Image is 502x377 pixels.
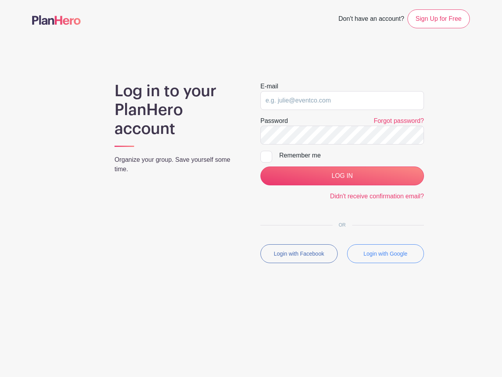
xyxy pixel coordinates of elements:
button: Login with Facebook [260,244,338,263]
img: logo-507f7623f17ff9eddc593b1ce0a138ce2505c220e1c5a4e2b4648c50719b7d32.svg [32,15,81,25]
a: Sign Up for Free [407,9,470,28]
a: Forgot password? [374,117,424,124]
label: Password [260,116,288,126]
a: Didn't receive confirmation email? [330,193,424,199]
input: e.g. julie@eventco.com [260,91,424,110]
span: OR [333,222,352,228]
button: Login with Google [347,244,424,263]
small: Login with Google [364,251,407,257]
label: E-mail [260,82,278,91]
div: Remember me [279,151,424,160]
p: Organize your group. Save yourself some time. [115,155,242,174]
h1: Log in to your PlanHero account [115,82,242,138]
small: Login with Facebook [274,251,324,257]
span: Don't have an account? [338,11,404,28]
input: LOG IN [260,167,424,185]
